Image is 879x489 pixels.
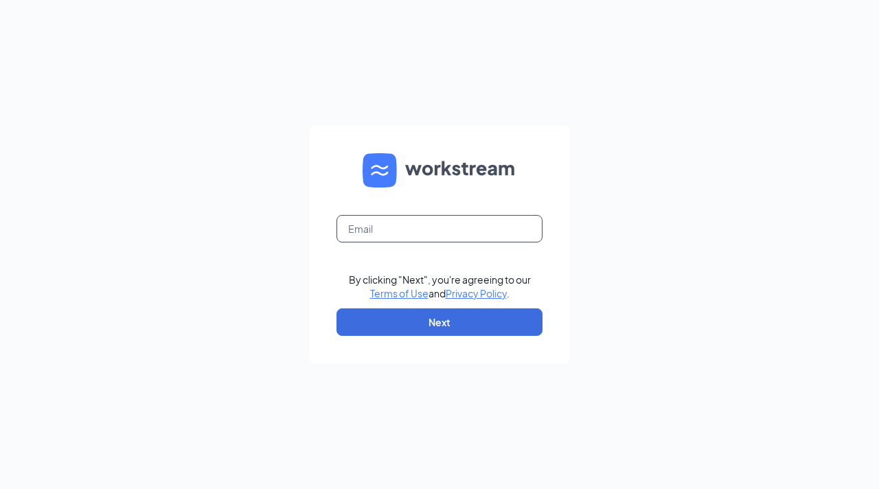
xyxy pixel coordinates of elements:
[349,273,531,300] div: By clicking "Next", you're agreeing to our and .
[336,308,543,336] button: Next
[363,153,516,187] img: WS logo and Workstream text
[446,287,507,299] a: Privacy Policy
[370,287,429,299] a: Terms of Use
[336,215,543,242] input: Email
